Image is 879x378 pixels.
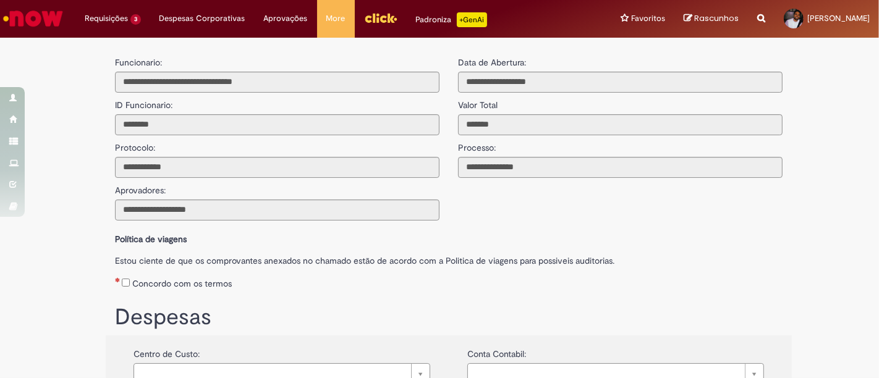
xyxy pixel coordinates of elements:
[130,14,141,25] span: 3
[631,12,665,25] span: Favoritos
[694,12,739,24] span: Rascunhos
[807,13,870,23] span: [PERSON_NAME]
[458,56,526,69] label: Data de Abertura:
[684,13,739,25] a: Rascunhos
[132,277,232,290] label: Concordo com os termos
[458,135,496,154] label: Processo:
[457,12,487,27] p: +GenAi
[115,305,783,330] h1: Despesas
[159,12,245,25] span: Despesas Corporativas
[264,12,308,25] span: Aprovações
[115,248,783,267] label: Estou ciente de que os comprovantes anexados no chamado estão de acordo com a Politica de viagens...
[416,12,487,27] div: Padroniza
[467,342,526,360] label: Conta Contabil:
[1,6,65,31] img: ServiceNow
[115,56,162,69] label: Funcionario:
[326,12,346,25] span: More
[115,135,155,154] label: Protocolo:
[458,93,498,111] label: Valor Total
[115,233,187,245] b: Política de viagens
[115,178,166,196] label: Aprovadores:
[115,93,172,111] label: ID Funcionario:
[85,12,128,25] span: Requisições
[364,9,397,27] img: click_logo_yellow_360x200.png
[134,342,200,360] label: Centro de Custo:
